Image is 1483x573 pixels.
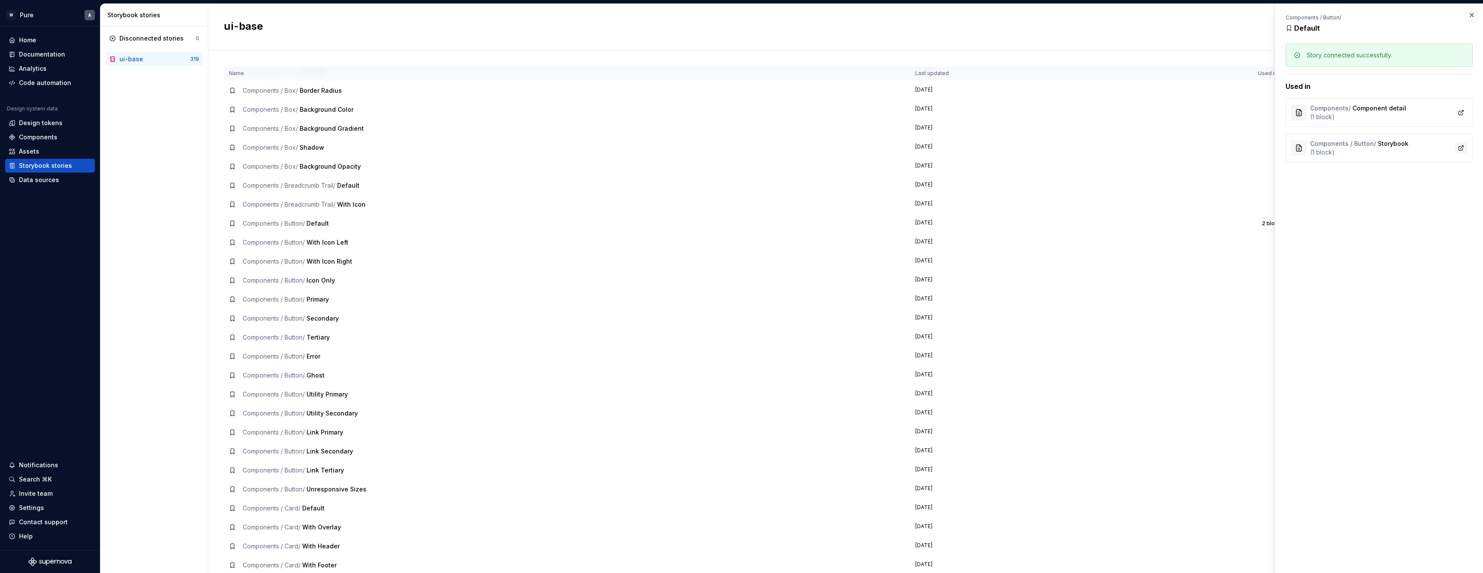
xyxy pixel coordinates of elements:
[1310,139,1408,157] div: Components / Button /
[243,258,305,265] span: Components / Button /
[910,480,1253,499] td: [DATE]
[19,79,71,87] div: Code automation
[910,385,1253,404] td: [DATE]
[5,145,95,158] a: Assets
[19,119,63,127] div: Design tokens
[307,390,348,398] span: Utility Primary
[1262,220,1284,227] span: 2 blocks
[243,561,300,569] span: Components / Card /
[910,499,1253,518] td: [DATE]
[1258,217,1288,230] button: 2 blocks
[307,220,329,227] span: Default
[910,195,1253,214] td: [DATE]
[106,31,203,45] a: Disconnected stories0
[243,409,305,417] span: Components / Button /
[7,105,58,112] div: Design system data
[6,10,16,20] div: W
[19,161,72,170] div: Storybook stories
[5,458,95,472] button: Notifications
[1310,148,1408,157] div: ( 1 block )
[5,159,95,173] a: Storybook stories
[307,315,339,322] span: Secondary
[19,461,58,469] div: Notifications
[243,447,305,455] span: Components / Button /
[5,33,95,47] a: Home
[243,390,305,398] span: Components / Button /
[190,56,199,63] div: 319
[307,258,352,265] span: With Icon Right
[910,309,1253,328] td: [DATE]
[88,12,91,19] div: A
[307,428,343,436] span: Link Primary
[243,182,335,189] span: Components / Breadcrumb Trail /
[307,409,358,417] span: Utility Secondary
[910,252,1253,271] td: [DATE]
[5,501,95,515] a: Settings
[910,176,1253,195] td: [DATE]
[910,423,1253,442] td: [DATE]
[243,485,305,493] span: Components / Button /
[302,523,341,531] span: With Overlay
[910,214,1253,233] td: [DATE]
[224,66,910,81] th: Name
[1352,104,1406,112] span: Component detail
[243,125,298,132] span: Components / Box /
[19,475,52,484] div: Search ⌘K
[1310,104,1406,121] div: Components /
[307,239,348,246] span: With Icon Left
[307,296,329,303] span: Primary
[910,233,1253,252] td: [DATE]
[307,334,330,341] span: Tertiary
[19,36,36,44] div: Home
[307,447,353,455] span: Link Secondary
[243,353,305,360] span: Components / Button /
[910,66,1253,81] th: Last updated
[302,561,337,569] span: With Footer
[5,487,95,501] a: Invite team
[243,523,300,531] span: Components / Card /
[910,442,1253,461] td: [DATE]
[243,372,305,379] span: Components / Button /
[119,34,184,43] div: Disconnected stories
[243,163,298,170] span: Components / Box /
[5,130,95,144] a: Components
[19,489,53,498] div: Invite team
[1253,66,1363,81] th: Used in
[910,518,1253,537] td: [DATE]
[19,532,33,541] div: Help
[5,515,95,529] button: Contact support
[910,366,1253,385] td: [DATE]
[28,557,72,566] svg: Supernova Logo
[106,52,203,66] a: ui-base319
[910,347,1253,366] td: [DATE]
[910,290,1253,309] td: [DATE]
[300,125,364,132] span: Background Gradient
[19,50,65,59] div: Documentation
[243,220,305,227] span: Components / Button /
[5,76,95,90] a: Code automation
[243,201,335,208] span: Components / Breadcrumb Trail /
[19,133,57,142] div: Components
[5,472,95,486] button: Search ⌘K
[19,504,44,512] div: Settings
[19,518,68,526] div: Contact support
[910,461,1253,480] td: [DATE]
[243,504,300,512] span: Components / Card /
[302,542,340,550] span: With Header
[910,157,1253,176] td: [DATE]
[302,504,325,512] span: Default
[2,6,98,24] button: WPureA
[119,55,143,63] div: ui-base
[910,81,1253,100] td: [DATE]
[107,11,204,19] div: Storybook stories
[300,144,324,151] span: Shadow
[1294,23,1320,33] span: Default
[5,47,95,61] a: Documentation
[19,176,59,184] div: Data sources
[910,271,1253,290] td: [DATE]
[910,100,1253,119] td: [DATE]
[243,106,298,113] span: Components / Box /
[19,147,39,156] div: Assets
[307,372,325,379] span: Ghost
